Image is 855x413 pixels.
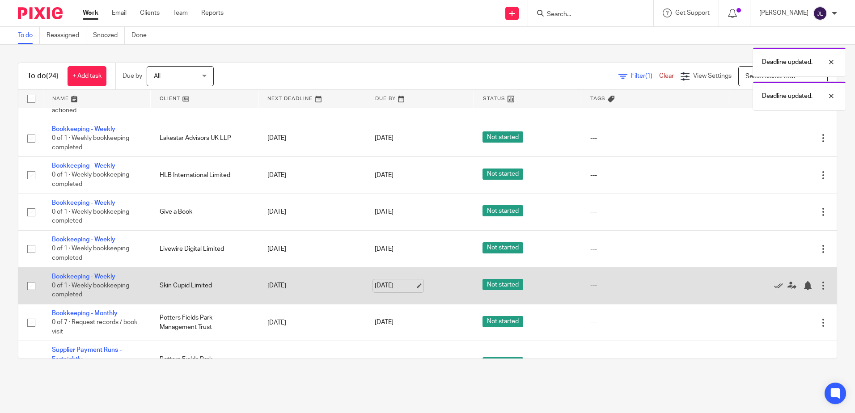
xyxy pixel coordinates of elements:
[375,246,394,252] span: [DATE]
[258,120,366,156] td: [DATE]
[483,205,523,216] span: Not started
[813,6,827,21] img: svg%3E
[18,27,40,44] a: To do
[590,134,720,143] div: ---
[151,194,258,230] td: Give a Book
[52,126,115,132] a: Bookkeeping - Weekly
[52,172,129,188] span: 0 of 1 · Weekly bookkeeping completed
[52,135,129,151] span: 0 of 1 · Weekly bookkeeping completed
[173,8,188,17] a: Team
[762,58,813,67] p: Deadline updated.
[201,8,224,17] a: Reports
[590,281,720,290] div: ---
[52,282,129,298] span: 0 of 1 · Weekly bookkeeping completed
[52,209,129,224] span: 0 of 1 · Weekly bookkeeping completed
[258,304,366,341] td: [DATE]
[258,157,366,194] td: [DATE]
[52,310,118,316] a: Bookkeeping - Monthly
[762,92,813,101] p: Deadline updated.
[52,163,115,169] a: Bookkeeping - Weekly
[774,281,787,290] a: Mark as done
[68,66,106,86] a: + Add task
[151,267,258,304] td: Skin Cupid Limited
[46,72,59,80] span: (24)
[483,357,523,368] span: Not started
[483,316,523,327] span: Not started
[151,231,258,267] td: Livewire Digital Limited
[590,171,720,180] div: ---
[590,207,720,216] div: ---
[52,320,137,335] span: 0 of 7 · Request records / book visit
[52,246,129,261] span: 0 of 1 · Weekly bookkeeping completed
[375,209,394,215] span: [DATE]
[52,347,122,362] a: Supplier Payment Runs - Fortnightly
[140,8,160,17] a: Clients
[375,320,394,326] span: [DATE]
[483,242,523,253] span: Not started
[151,304,258,341] td: Potters Fields Park Management Trust
[151,157,258,194] td: HLB International Limited
[590,318,720,327] div: ---
[375,135,394,141] span: [DATE]
[151,120,258,156] td: Lakestar Advisors UK LLP
[112,8,127,17] a: Email
[47,27,86,44] a: Reassigned
[151,341,258,387] td: Potters Fields Park Management Trust
[483,169,523,180] span: Not started
[258,194,366,230] td: [DATE]
[52,236,115,243] a: Bookkeeping - Weekly
[52,274,115,280] a: Bookkeeping - Weekly
[154,73,161,80] span: All
[52,200,115,206] a: Bookkeeping - Weekly
[131,27,153,44] a: Done
[18,7,63,19] img: Pixie
[483,131,523,143] span: Not started
[258,341,366,387] td: [DATE]
[375,172,394,178] span: [DATE]
[123,72,142,80] p: Due by
[590,244,720,253] div: ---
[258,231,366,267] td: [DATE]
[93,27,125,44] a: Snoozed
[83,8,98,17] a: Work
[258,267,366,304] td: [DATE]
[483,279,523,290] span: Not started
[27,72,59,81] h1: To do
